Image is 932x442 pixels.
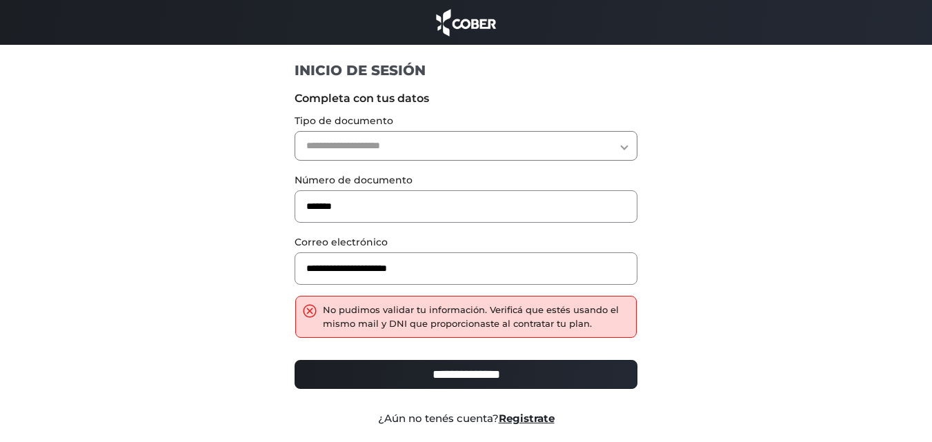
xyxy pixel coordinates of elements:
[295,90,637,107] label: Completa con tus datos
[499,412,555,425] a: Registrate
[284,411,648,427] div: ¿Aún no tenés cuenta?
[433,7,500,38] img: cober_marca.png
[295,173,637,188] label: Número de documento
[295,235,637,250] label: Correo electrónico
[295,61,637,79] h1: INICIO DE SESIÓN
[323,303,629,330] div: No pudimos validar tu información. Verificá que estés usando el mismo mail y DNI que proporcionas...
[295,114,637,128] label: Tipo de documento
